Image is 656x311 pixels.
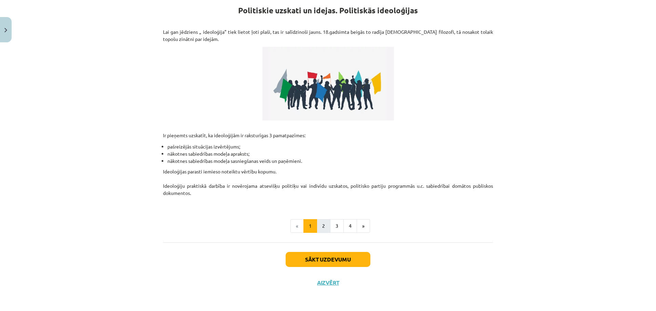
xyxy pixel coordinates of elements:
button: 3 [330,219,344,233]
button: Sākt uzdevumu [286,252,370,267]
li: pašreizējās situācijas izvērtējums; [167,143,493,150]
img: icon-close-lesson-0947bae3869378f0d4975bcd49f059093ad1ed9edebbc8119c70593378902aed.svg [4,28,7,32]
strong: Politiskie uzskati un idejas. Politiskās ideoloģijas [238,5,418,15]
button: » [357,219,370,233]
li: nākotnes sabiedrības modeļa apraksts; [167,150,493,157]
button: 4 [343,219,357,233]
p: Lai gan jēdziens „ ideoloģija” tiek lietot ļoti plaši, tas ir salīdzinoši jauns. 18.gadsimta beig... [163,28,493,43]
button: 1 [303,219,317,233]
nav: Page navigation example [163,219,493,233]
li: nākotnes sabiedrības modeļa sasniegšanas veids un paņēmieni. [167,157,493,165]
button: Aizvērt [315,279,341,286]
p: Ir pieņemts uzskatīt, ka ideoloģijām ir raksturīgas 3 pamatpazīmes: [163,125,493,139]
button: 2 [317,219,330,233]
p: Ideoloģijas parasti iemieso noteiktu vērtību kopumu. Ideoloģiju praktiskā darbība ir novērojama a... [163,168,493,204]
